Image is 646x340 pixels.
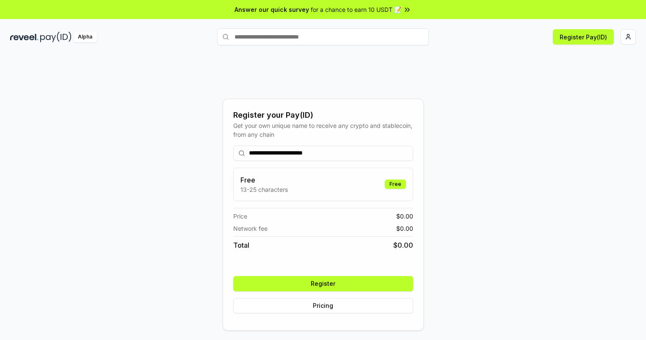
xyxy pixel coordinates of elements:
[396,212,413,221] span: $ 0.00
[233,298,413,313] button: Pricing
[233,276,413,291] button: Register
[233,240,249,250] span: Total
[311,5,401,14] span: for a chance to earn 10 USDT 📝
[235,5,309,14] span: Answer our quick survey
[233,212,247,221] span: Price
[233,109,413,121] div: Register your Pay(ID)
[385,180,406,189] div: Free
[240,175,288,185] h3: Free
[393,240,413,250] span: $ 0.00
[73,32,97,42] div: Alpha
[233,121,413,139] div: Get your own unique name to receive any crypto and stablecoin, from any chain
[10,32,39,42] img: reveel_dark
[40,32,72,42] img: pay_id
[240,185,288,194] p: 13-25 characters
[396,224,413,233] span: $ 0.00
[233,224,268,233] span: Network fee
[553,29,614,44] button: Register Pay(ID)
